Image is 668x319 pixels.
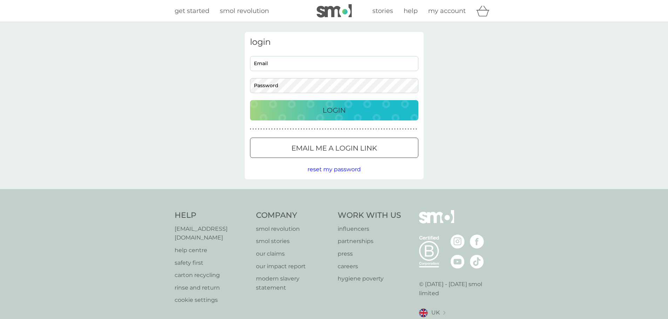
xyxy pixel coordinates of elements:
[397,127,398,131] p: ●
[404,6,418,16] a: help
[384,127,385,131] p: ●
[291,143,377,154] p: Email me a login link
[287,127,289,131] p: ●
[256,210,331,221] h4: Company
[386,127,387,131] p: ●
[303,127,305,131] p: ●
[389,127,390,131] p: ●
[322,127,323,131] p: ●
[372,6,393,16] a: stories
[175,283,249,292] a: rinse and return
[362,127,364,131] p: ●
[410,127,412,131] p: ●
[220,7,269,15] span: smol revolution
[277,127,278,131] p: ●
[338,210,401,221] h4: Work With Us
[404,7,418,15] span: help
[301,127,302,131] p: ●
[370,127,372,131] p: ●
[343,127,345,131] p: ●
[416,127,417,131] p: ●
[175,258,249,268] a: safety first
[394,127,396,131] p: ●
[298,127,299,131] p: ●
[419,308,428,317] img: UK flag
[359,127,361,131] p: ●
[252,127,254,131] p: ●
[175,210,249,221] h4: Help
[351,127,353,131] p: ●
[271,127,273,131] p: ●
[175,224,249,242] a: [EMAIL_ADDRESS][DOMAIN_NAME]
[274,127,275,131] p: ●
[336,127,337,131] p: ●
[319,127,321,131] p: ●
[333,127,334,131] p: ●
[261,127,262,131] p: ●
[392,127,393,131] p: ●
[175,271,249,280] a: carton recycling
[341,127,342,131] p: ●
[279,127,281,131] p: ●
[220,6,269,16] a: smol revolution
[365,127,366,131] p: ●
[269,127,270,131] p: ●
[367,127,369,131] p: ●
[381,127,382,131] p: ●
[451,235,465,249] img: visit the smol Instagram page
[256,262,331,271] a: our impact report
[308,166,361,173] span: reset my password
[431,308,440,317] span: UK
[373,127,374,131] p: ●
[330,127,331,131] p: ●
[282,127,283,131] p: ●
[317,4,352,18] img: smol
[256,249,331,258] p: our claims
[338,127,339,131] p: ●
[338,274,401,283] a: hygiene poverty
[295,127,297,131] p: ●
[266,127,267,131] p: ●
[250,127,251,131] p: ●
[354,127,356,131] p: ●
[323,105,346,116] p: Login
[338,224,401,234] a: influencers
[258,127,259,131] p: ●
[338,249,401,258] a: press
[338,262,401,271] p: careers
[357,127,358,131] p: ●
[293,127,294,131] p: ●
[428,7,466,15] span: my account
[349,127,350,131] p: ●
[476,4,494,18] div: basket
[290,127,291,131] p: ●
[175,296,249,305] p: cookie settings
[256,274,331,292] a: modern slavery statement
[470,255,484,269] img: visit the smol Tiktok page
[175,6,209,16] a: get started
[308,165,361,174] button: reset my password
[285,127,286,131] p: ●
[400,127,401,131] p: ●
[405,127,406,131] p: ●
[250,37,418,47] h3: login
[306,127,308,131] p: ●
[311,127,313,131] p: ●
[378,127,380,131] p: ●
[338,237,401,246] a: partnerships
[250,100,418,120] button: Login
[256,237,331,246] a: smol stories
[346,127,348,131] p: ●
[419,210,454,234] img: smol
[175,7,209,15] span: get started
[256,224,331,234] a: smol revolution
